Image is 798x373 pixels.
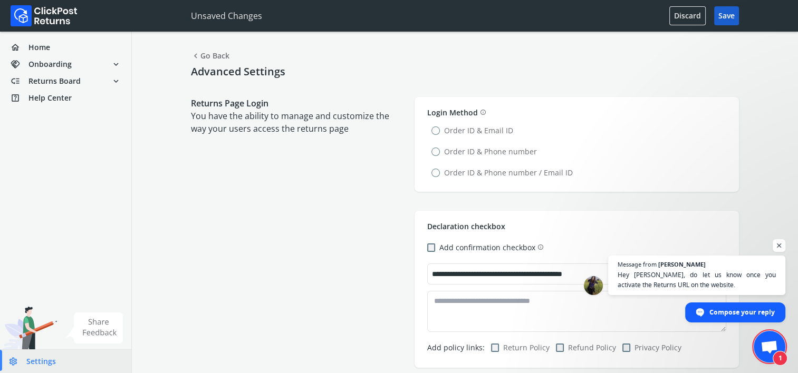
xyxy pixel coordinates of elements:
[427,221,726,232] p: Declaration checkbox
[11,74,28,89] span: low_priority
[66,312,123,343] img: share feedback
[714,6,739,25] button: Save
[11,40,28,55] span: home
[6,40,125,55] a: homeHome
[480,108,486,116] span: info
[111,74,121,89] span: expand_more
[618,261,657,267] span: Message from
[191,97,404,192] div: You have the ability to manage and customize the way your users access the returns page
[8,354,26,369] span: settings
[568,342,616,353] label: Refund Policy
[191,9,262,22] p: Unsaved Changes
[658,261,706,267] span: [PERSON_NAME]
[478,107,486,118] button: info
[191,97,404,110] p: Returns Page Login
[28,93,72,103] span: Help Center
[503,342,550,353] label: Return Policy
[535,242,544,253] button: Add confirmation checkbox
[11,57,28,72] span: handshake
[618,270,776,290] span: Hey [PERSON_NAME], do let us know once you activate the Returns URL on the website.
[634,342,681,353] label: Privacy Policy
[11,5,78,26] img: Logo
[427,107,726,118] div: Login Method
[709,303,775,321] span: Compose your reply
[439,242,544,253] label: Add confirmation checkbox
[28,59,72,70] span: Onboarding
[26,356,56,367] span: Settings
[773,351,787,366] span: 1
[537,243,544,251] span: info
[669,6,706,25] button: Discard
[431,146,537,157] label: Order ID & Phone number
[754,331,785,362] div: Open chat
[28,76,81,86] span: Returns Board
[427,342,485,353] span: Add policy links:
[191,48,200,63] span: chevron_left
[431,125,513,136] label: Order ID & Email ID
[28,42,50,53] span: Home
[11,91,28,105] span: help_center
[191,65,739,78] h4: Advanced Settings
[6,91,125,105] a: help_centerHelp Center
[191,48,229,63] span: Go Back
[111,57,121,72] span: expand_more
[431,168,573,178] label: Order ID & Phone number / Email ID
